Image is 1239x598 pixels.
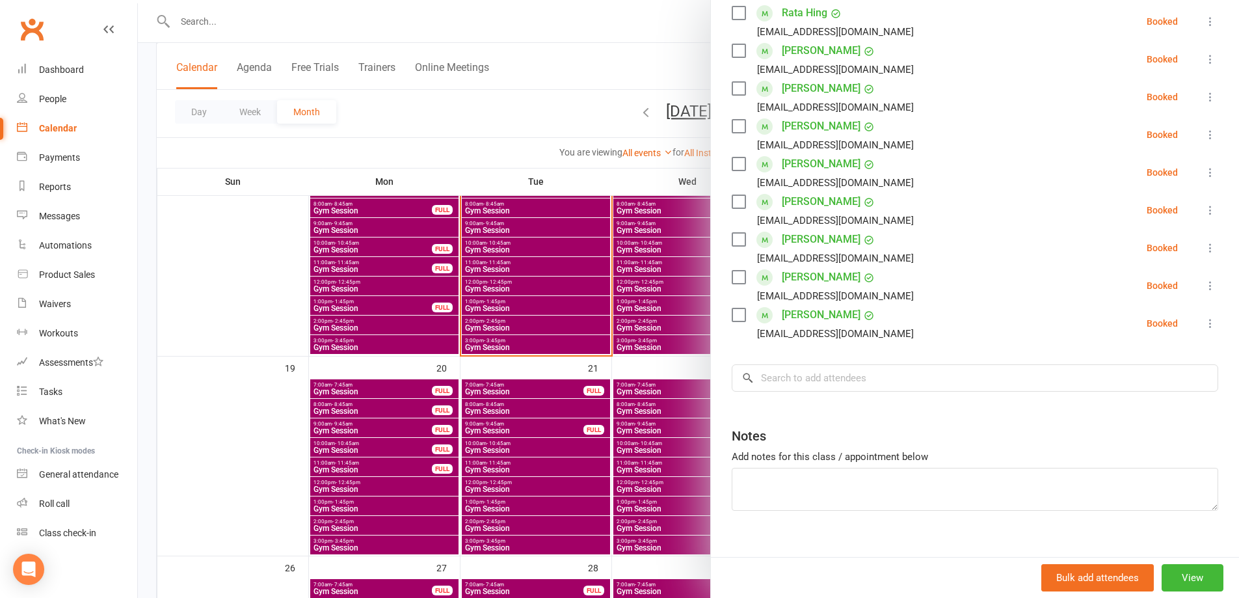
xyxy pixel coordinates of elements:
[39,498,70,509] div: Roll call
[17,290,137,319] a: Waivers
[782,305,860,325] a: [PERSON_NAME]
[17,489,137,519] a: Roll call
[1162,564,1223,591] button: View
[782,229,860,250] a: [PERSON_NAME]
[1147,17,1178,26] div: Booked
[782,154,860,174] a: [PERSON_NAME]
[39,269,95,280] div: Product Sales
[17,114,137,143] a: Calendar
[732,449,1218,465] div: Add notes for this class / appointment below
[39,299,71,309] div: Waivers
[17,407,137,436] a: What's New
[39,416,86,426] div: What's New
[757,250,914,267] div: [EMAIL_ADDRESS][DOMAIN_NAME]
[757,174,914,191] div: [EMAIL_ADDRESS][DOMAIN_NAME]
[39,357,103,368] div: Assessments
[757,99,914,116] div: [EMAIL_ADDRESS][DOMAIN_NAME]
[1147,130,1178,139] div: Booked
[1041,564,1154,591] button: Bulk add attendees
[17,348,137,377] a: Assessments
[17,202,137,231] a: Messages
[39,328,78,338] div: Workouts
[17,319,137,348] a: Workouts
[757,288,914,305] div: [EMAIL_ADDRESS][DOMAIN_NAME]
[757,23,914,40] div: [EMAIL_ADDRESS][DOMAIN_NAME]
[1147,55,1178,64] div: Booked
[732,364,1218,392] input: Search to add attendees
[17,143,137,172] a: Payments
[757,137,914,154] div: [EMAIL_ADDRESS][DOMAIN_NAME]
[782,40,860,61] a: [PERSON_NAME]
[757,212,914,229] div: [EMAIL_ADDRESS][DOMAIN_NAME]
[17,172,137,202] a: Reports
[17,377,137,407] a: Tasks
[39,123,77,133] div: Calendar
[1147,168,1178,177] div: Booked
[782,267,860,288] a: [PERSON_NAME]
[39,64,84,75] div: Dashboard
[39,469,118,480] div: General attendance
[39,152,80,163] div: Payments
[39,94,66,104] div: People
[39,387,62,397] div: Tasks
[17,460,137,489] a: General attendance kiosk mode
[39,182,71,192] div: Reports
[17,260,137,290] a: Product Sales
[782,78,860,99] a: [PERSON_NAME]
[1147,281,1178,290] div: Booked
[39,240,92,251] div: Automations
[1147,206,1178,215] div: Booked
[39,528,96,538] div: Class check-in
[757,325,914,342] div: [EMAIL_ADDRESS][DOMAIN_NAME]
[39,211,80,221] div: Messages
[1147,319,1178,328] div: Booked
[782,191,860,212] a: [PERSON_NAME]
[782,3,827,23] a: Rata Hing
[16,13,48,46] a: Clubworx
[1147,92,1178,102] div: Booked
[782,116,860,137] a: [PERSON_NAME]
[732,427,766,445] div: Notes
[17,55,137,85] a: Dashboard
[17,231,137,260] a: Automations
[757,61,914,78] div: [EMAIL_ADDRESS][DOMAIN_NAME]
[13,554,44,585] div: Open Intercom Messenger
[17,85,137,114] a: People
[1147,243,1178,252] div: Booked
[17,519,137,548] a: Class kiosk mode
